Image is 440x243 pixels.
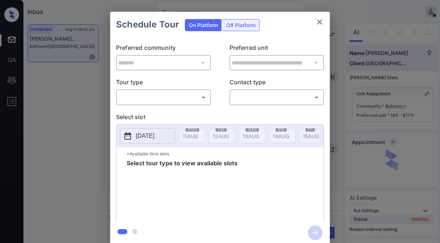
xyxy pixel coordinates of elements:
p: Tour type [116,78,211,89]
p: Preferred unit [230,43,324,55]
span: Select tour type to view available slots [127,160,238,219]
div: Off Platform [223,19,259,31]
p: [DATE] [136,132,154,140]
div: On Platform [185,19,221,31]
p: Select slot [116,113,324,124]
h2: Schedule Tour [110,12,185,37]
button: [DATE] [120,128,175,144]
button: close [312,15,327,29]
p: *Available time slots [127,147,324,160]
p: Contact type [230,78,324,89]
p: Preferred community [116,43,211,55]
